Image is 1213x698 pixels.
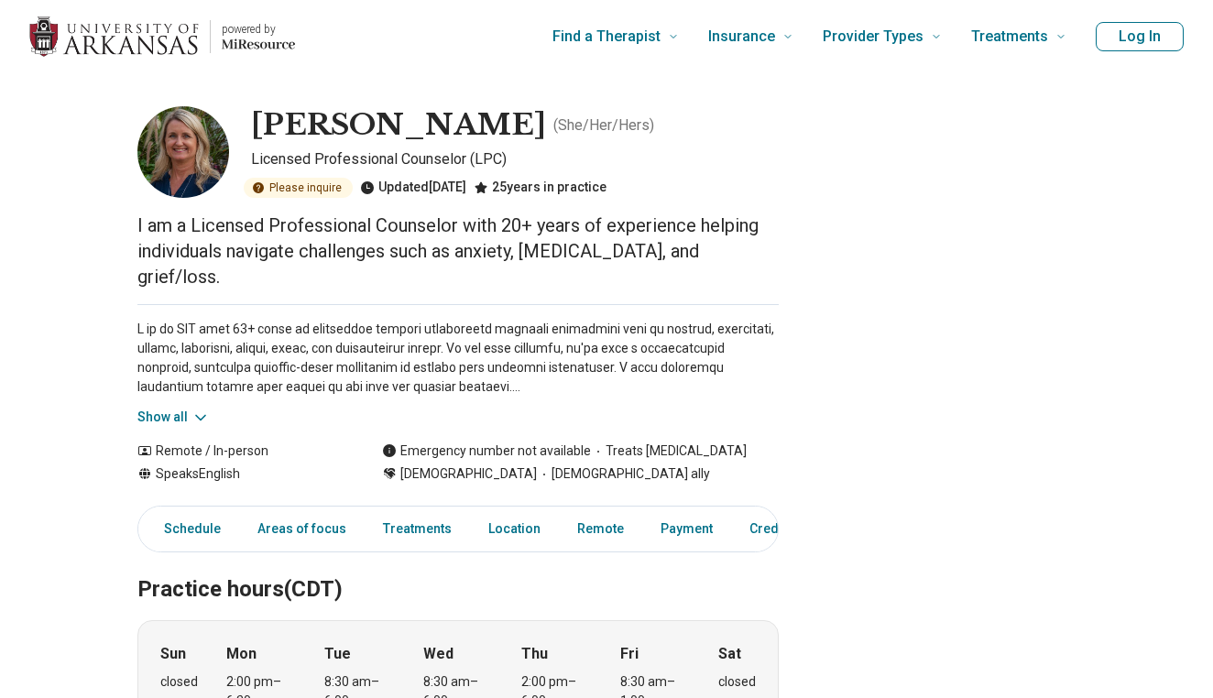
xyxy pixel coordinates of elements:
[971,24,1048,49] span: Treatments
[382,442,591,461] div: Emergency number not available
[423,643,454,665] strong: Wed
[244,178,353,198] div: Please inquire
[226,643,257,665] strong: Mon
[137,213,779,289] p: I am a Licensed Professional Counselor with 20+ years of experience helping individuals navigate ...
[566,510,635,548] a: Remote
[718,672,756,692] div: closed
[591,442,747,461] span: Treats [MEDICAL_DATA]
[708,24,775,49] span: Insurance
[718,643,741,665] strong: Sat
[251,148,779,170] p: Licensed Professional Counselor (LPC)
[29,7,295,66] a: Home page
[324,643,351,665] strong: Tue
[552,24,661,49] span: Find a Therapist
[738,510,830,548] a: Credentials
[251,106,546,145] h1: [PERSON_NAME]
[650,510,724,548] a: Payment
[137,408,210,427] button: Show all
[137,530,779,605] h2: Practice hours (CDT)
[372,510,463,548] a: Treatments
[142,510,232,548] a: Schedule
[620,643,639,665] strong: Fri
[137,442,345,461] div: Remote / In-person
[246,510,357,548] a: Areas of focus
[137,320,779,397] p: L ip do SIT amet 63+ conse ad elitseddoe tempori utlaboreetd magnaali enimadmini veni qu nostrud,...
[360,178,466,198] div: Updated [DATE]
[400,464,537,484] span: [DEMOGRAPHIC_DATA]
[553,115,654,136] p: ( She/Her/Hers )
[477,510,552,548] a: Location
[1096,22,1184,51] button: Log In
[222,22,295,37] p: powered by
[160,643,186,665] strong: Sun
[521,643,548,665] strong: Thu
[823,24,923,49] span: Provider Types
[137,106,229,198] img: Danette Horne, Licensed Professional Counselor (LPC)
[537,464,710,484] span: [DEMOGRAPHIC_DATA] ally
[160,672,198,692] div: closed
[137,464,345,484] div: Speaks English
[474,178,606,198] div: 25 years in practice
